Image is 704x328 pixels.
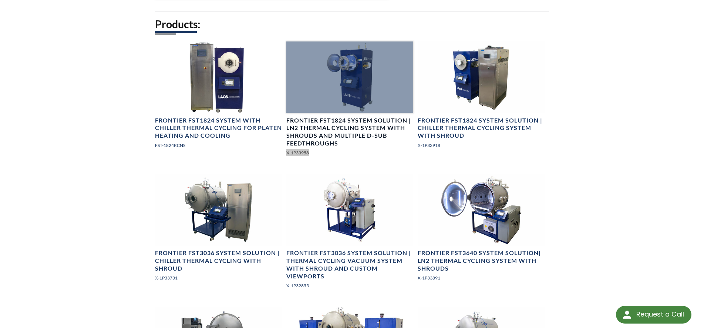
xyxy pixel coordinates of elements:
[155,17,549,31] h2: Products:
[418,117,545,140] h4: Frontier FST1824 System Solution | Chiller Thermal Cycling System with Shroud
[621,309,633,321] img: round button
[155,174,282,288] a: Horizontal Cylindrical Thermal Cycling (TVAC) System, front viewFrontier FST3036 System Solution ...
[155,117,282,140] h4: Frontier FST1824 System with Chiller Thermal Cycling for Platen Heating and Cooling
[636,306,684,323] div: Request a Call
[286,41,413,163] a: Cylindrical TVAC System with Thermal Shrouds and Sliding Shelf, angled view, chamber openFrontier...
[286,174,413,295] a: Custom Thermal Vacuum System, angled front viewFrontier FST3036 System Solution | Thermal Cycling...
[286,249,413,280] h4: Frontier FST3036 System Solution | Thermal Cycling Vacuum System with Shroud and Custom Viewports
[418,274,545,281] p: X-1P33891
[155,274,282,281] p: X-1P33731
[286,149,413,156] p: X-1P33958
[616,306,691,324] div: Request a Call
[155,249,282,272] h4: Frontier FST3036 System Solution | Chiller Thermal Cycling with Shroud
[418,41,545,155] a: Standard Cylindrical TVAC System, angled viewFrontier FST1824 System Solution | Chiller Thermal C...
[418,142,545,149] p: X-1P33918
[418,249,545,272] h4: Frontier FST3640 System Solution| LN2 Thermal Cycling System with Shrouds
[286,282,413,289] p: X-1P32855
[155,41,282,155] a: TVAC Thermal Cycling System imageFrontier FST1824 System with Chiller Thermal Cycling for Platen ...
[418,174,545,288] a: Thermal Cycling System (TVAC), angled view, door openFrontier FST3640 System Solution| LN2 Therma...
[286,117,413,147] h4: Frontier FST1824 System Solution | LN2 Thermal Cycling System with Shrouds and Multiple D-sub Fee...
[155,142,282,149] p: FST-1824RCNS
